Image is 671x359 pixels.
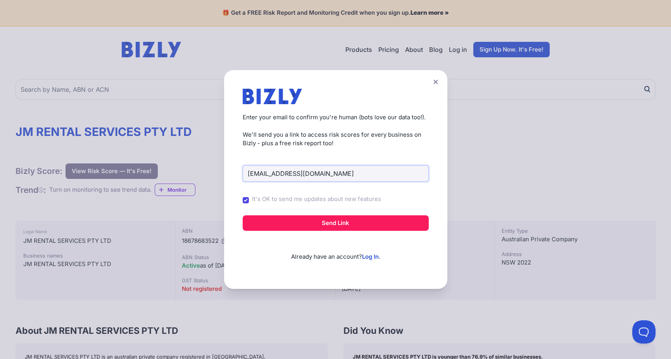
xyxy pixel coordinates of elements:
label: It's OK to send me updates about new features [252,195,381,204]
p: Enter your email to confirm you're human (bots love our data too!). [243,113,429,122]
img: bizly_logo.svg [243,89,302,104]
iframe: Toggle Customer Support [632,320,655,344]
input: Email [243,165,429,182]
p: We'll send you a link to access risk scores for every business on Bizly - plus a free risk report... [243,131,429,148]
p: Already have an account? . [243,240,429,261]
button: Send Link [243,215,429,231]
a: Log In [362,253,379,260]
